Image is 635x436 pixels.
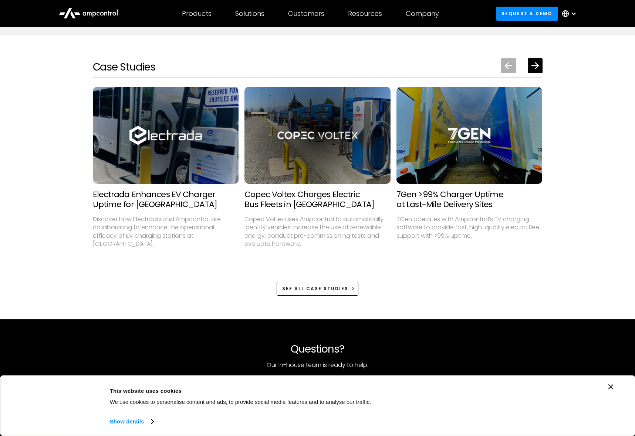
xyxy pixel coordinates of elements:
[244,190,391,209] h3: Copec Voltex Charges Electric Bus Fleets in [GEOGRAPHIC_DATA]
[348,10,382,18] div: Resources
[501,58,516,73] div: Previous slide
[110,399,371,405] span: We use cookies to personalise content and ads, to provide social media features and to analyse ou...
[93,87,239,270] a: Electrada Enhances EV Charger Uptime for [GEOGRAPHIC_DATA]Discover how Electrada and Ampcontrol a...
[267,343,368,356] h2: Questions?
[93,61,156,73] h2: Case Studies
[608,384,614,389] button: Close banner
[110,416,153,427] a: Show details
[396,87,543,270] div: 3 / 8
[93,215,239,248] p: Discover how Electrada and Ampcontrol are collaborating to enhance the operational efficacy of EV...
[182,10,212,18] div: Products
[406,10,439,18] div: Company
[235,10,264,18] div: Solutions
[282,285,348,292] div: see all case studies
[267,361,368,369] p: Our in-house team is ready to help.
[93,87,239,270] div: 1 / 8
[396,190,543,209] h3: 7Gen >99% Charger Uptime at Last-Mile Delivery Sites
[496,7,558,20] a: Request a demo
[277,282,359,295] a: see all case studies
[244,215,391,248] p: Copec Voltex uses Ampcontrol to automatically identify vehicles, increase the use of renewable en...
[396,87,543,270] a: 7Gen >99% Charger Uptime at Last-Mile Delivery Sites7Gen operates with Ampcontrol’s EV charging s...
[489,384,595,406] button: Okay
[244,87,391,270] a: Copec Voltex Charges Electric Bus Fleets in [GEOGRAPHIC_DATA]Copec Voltex uses Ampcontrol to auto...
[288,10,324,18] div: Customers
[396,215,543,240] p: 7Gen operates with Ampcontrol’s EV charging software to provide fast, high-quality electric fleet...
[93,190,239,209] h3: Electrada Enhances EV Charger Uptime for [GEOGRAPHIC_DATA]
[244,87,391,270] div: 2 / 8
[110,386,472,395] div: This website uses cookies
[528,58,543,73] div: Next slide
